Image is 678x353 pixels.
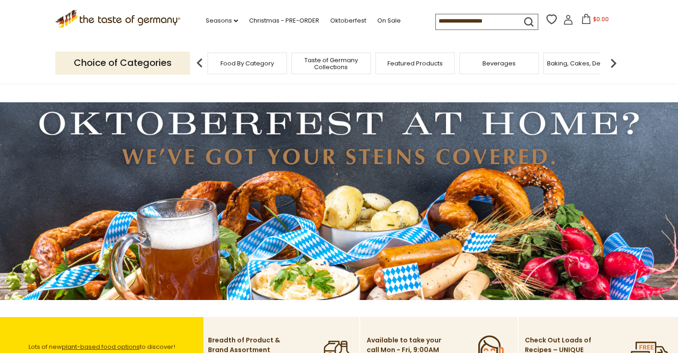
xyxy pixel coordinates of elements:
a: Featured Products [387,60,443,67]
a: On Sale [377,16,401,26]
a: Oktoberfest [330,16,366,26]
img: previous arrow [190,54,209,72]
a: Taste of Germany Collections [294,57,368,71]
a: plant-based food options [62,342,140,351]
button: $0.00 [575,14,614,28]
a: Christmas - PRE-ORDER [249,16,319,26]
a: Seasons [206,16,238,26]
p: Choice of Categories [55,52,190,74]
a: Food By Category [220,60,274,67]
a: Beverages [482,60,516,67]
img: next arrow [604,54,623,72]
a: Baking, Cakes, Desserts [547,60,619,67]
span: $0.00 [593,15,609,23]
